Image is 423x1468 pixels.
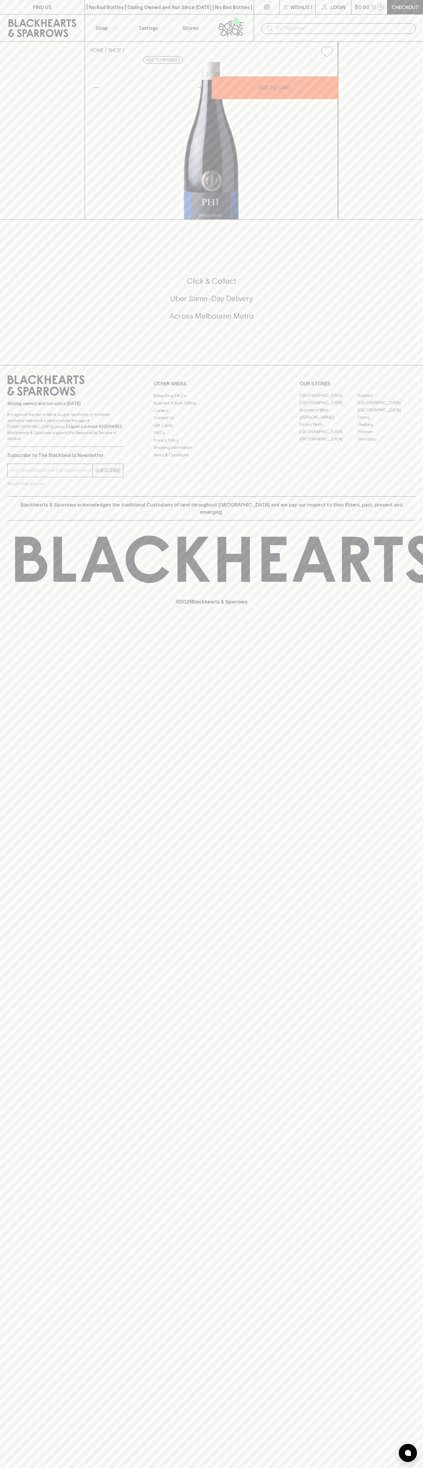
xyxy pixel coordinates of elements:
button: Add to wishlist [319,44,335,60]
strong: Liquor License #32064953 [66,424,122,429]
a: Braddon [358,392,416,399]
p: FIND US [33,4,52,11]
a: Thornbury [358,436,416,443]
a: [GEOGRAPHIC_DATA] [300,428,358,436]
p: Checkout [392,4,419,11]
p: SUBSCRIBE [95,467,121,474]
button: ADD TO CART [212,76,338,99]
a: Geelong [358,421,416,428]
a: Brunswick West [300,407,358,414]
a: [GEOGRAPHIC_DATA] [300,392,358,399]
a: Careers [154,407,270,414]
a: SHOP [108,47,121,53]
h5: Across Melbourne Metro [7,311,416,321]
p: Subscribe to The Blackhearts Newsletter [7,452,123,459]
a: Shipping Information [154,444,270,451]
a: Business & Bulk Gifting [154,400,270,407]
p: We will never spam you [7,481,123,487]
a: Privacy Policy [154,436,270,444]
p: ADD TO CART [259,84,291,91]
p: Tastings [138,24,158,32]
div: Call to action block [7,252,416,353]
p: 0 [379,5,382,9]
input: Try "Pinot noir" [276,24,411,33]
img: bubble-icon [405,1450,411,1456]
p: Sibling owned and run since [DATE] [7,401,123,407]
a: [GEOGRAPHIC_DATA] [358,399,416,407]
a: [GEOGRAPHIC_DATA] [300,436,358,443]
a: Prahran [358,428,416,436]
a: Tastings [127,14,169,41]
a: Contact Us [154,414,270,422]
input: e.g. jane@blackheartsandsparrows.com.au [12,465,93,475]
p: Stores [183,24,198,32]
button: Add to wishlist [143,56,183,63]
p: Wishlist [290,4,313,11]
h5: Click & Collect [7,276,416,286]
a: Gift Cards [154,422,270,429]
p: $0.00 [355,4,369,11]
a: [GEOGRAPHIC_DATA] [300,399,358,407]
a: FAQ's [154,429,270,436]
button: SUBSCRIBE [93,464,123,477]
a: Fitzroy [358,414,416,421]
a: Fitzroy North [300,421,358,428]
p: Shop [96,24,108,32]
p: Blackhearts & Sparrows acknowledges the traditional Custodians of land throughout [GEOGRAPHIC_DAT... [12,501,411,516]
p: OTHER AREAS [154,380,270,387]
p: OUR STORES [300,380,416,387]
a: Stores [169,14,212,41]
img: 26836.png [85,62,338,219]
a: HOME [90,47,104,53]
h5: Uber Same-Day Delivery [7,294,416,304]
a: Bottle Drop FAQ's [154,392,270,399]
p: It is against the law to sell or supply alcohol to, or to obtain alcohol on behalf of a person un... [7,411,123,442]
a: Terms & Conditions [154,451,270,459]
a: [PERSON_NAME] [300,414,358,421]
a: [GEOGRAPHIC_DATA] [358,407,416,414]
button: Shop [85,14,127,41]
p: Login [330,4,346,11]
